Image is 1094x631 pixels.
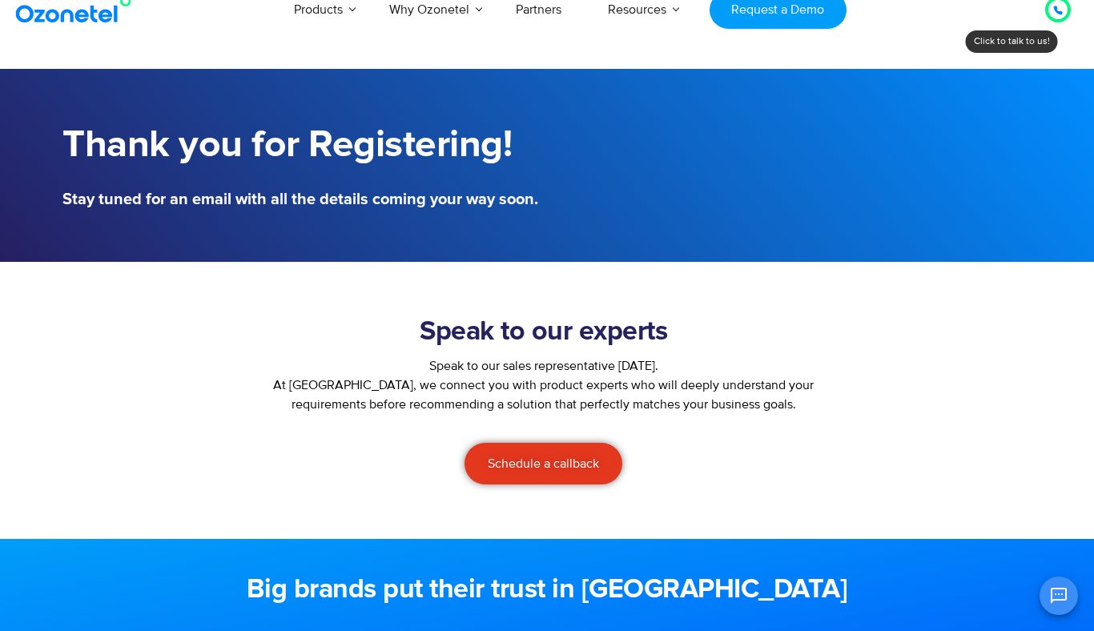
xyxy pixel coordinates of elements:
[259,316,828,348] h2: Speak to our experts
[259,356,828,376] div: Speak to our sales representative [DATE].
[62,574,1032,606] h2: Big brands put their trust in [GEOGRAPHIC_DATA]
[488,457,599,470] span: Schedule a callback
[62,123,539,167] h1: Thank you for Registering!
[62,191,539,207] h5: Stay tuned for an email with all the details coming your way soon.
[259,376,828,414] p: At [GEOGRAPHIC_DATA], we connect you with product experts who will deeply understand your require...
[1040,577,1078,615] button: Open chat
[465,443,622,484] a: Schedule a callback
